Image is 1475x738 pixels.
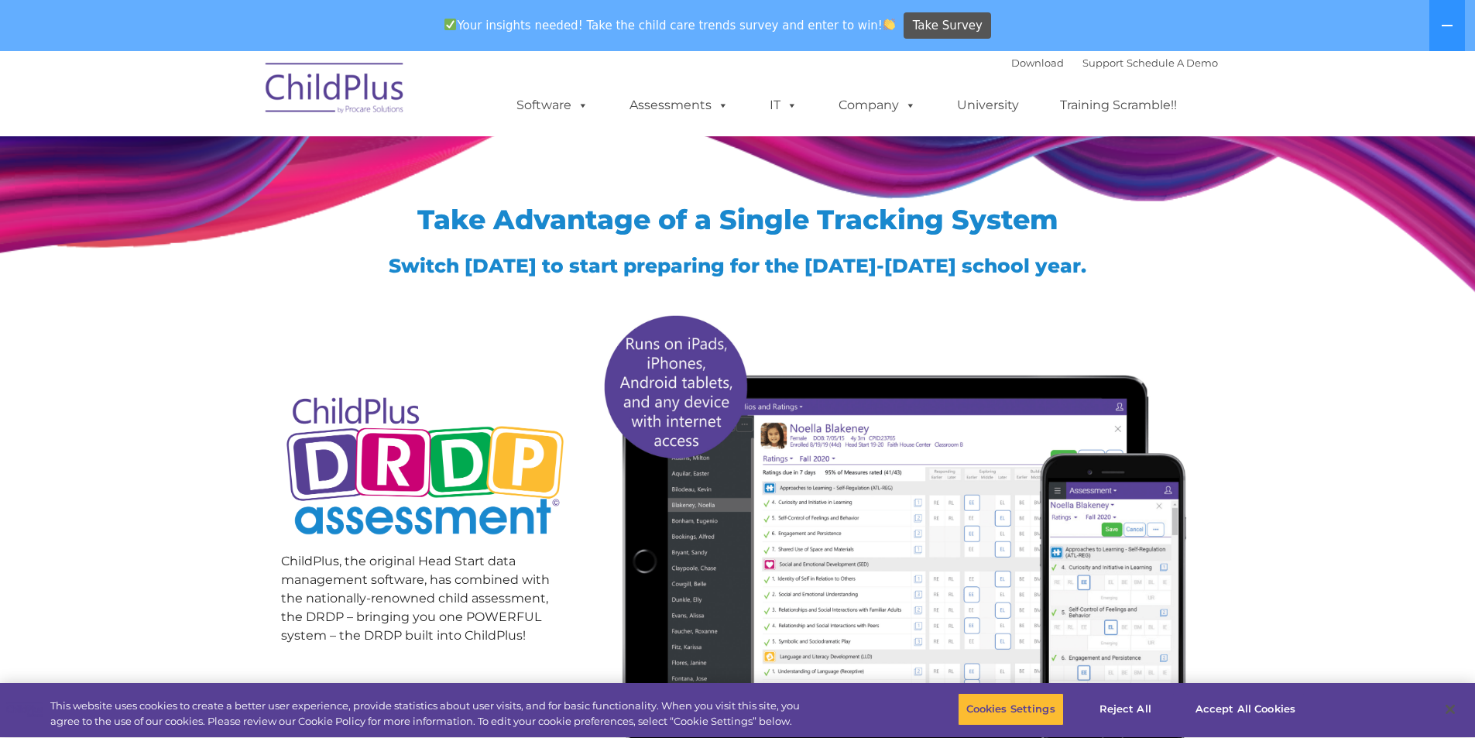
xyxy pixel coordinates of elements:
[1187,693,1304,726] button: Accept All Cookies
[1011,57,1218,69] font: |
[883,19,895,30] img: 👏
[823,90,931,121] a: Company
[281,554,550,643] span: ChildPlus, the original Head Start data management software, has combined with the nationally-ren...
[754,90,813,121] a: IT
[281,380,570,556] img: Copyright - DRDP Logo
[958,693,1064,726] button: Cookies Settings
[614,90,744,121] a: Assessments
[1082,57,1123,69] a: Support
[50,699,811,729] div: This website uses cookies to create a better user experience, provide statistics about user visit...
[942,90,1034,121] a: University
[438,10,902,40] span: Your insights needed! Take the child care trends survey and enter to win!
[1077,693,1174,726] button: Reject All
[1011,57,1064,69] a: Download
[904,12,991,39] a: Take Survey
[389,254,1086,277] span: Switch [DATE] to start preparing for the [DATE]-[DATE] school year.
[1045,90,1192,121] a: Training Scramble!!
[417,203,1058,236] span: Take Advantage of a Single Tracking System
[1433,692,1467,726] button: Close
[444,19,456,30] img: ✅
[1127,57,1218,69] a: Schedule A Demo
[258,52,413,129] img: ChildPlus by Procare Solutions
[501,90,604,121] a: Software
[913,12,983,39] span: Take Survey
